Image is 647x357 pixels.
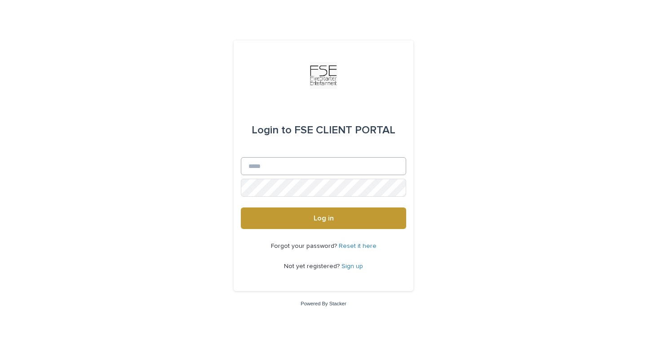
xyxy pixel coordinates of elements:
a: Reset it here [339,243,377,249]
a: Powered By Stacker [301,301,346,306]
button: Log in [241,207,406,229]
span: Login to [252,125,292,136]
img: Km9EesSdRbS9ajqhBzyo [310,62,337,89]
span: Not yet registered? [284,263,341,269]
div: FSE CLIENT PORTAL [252,118,395,143]
span: Forgot your password? [271,243,339,249]
a: Sign up [341,263,363,269]
span: Log in [314,215,334,222]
